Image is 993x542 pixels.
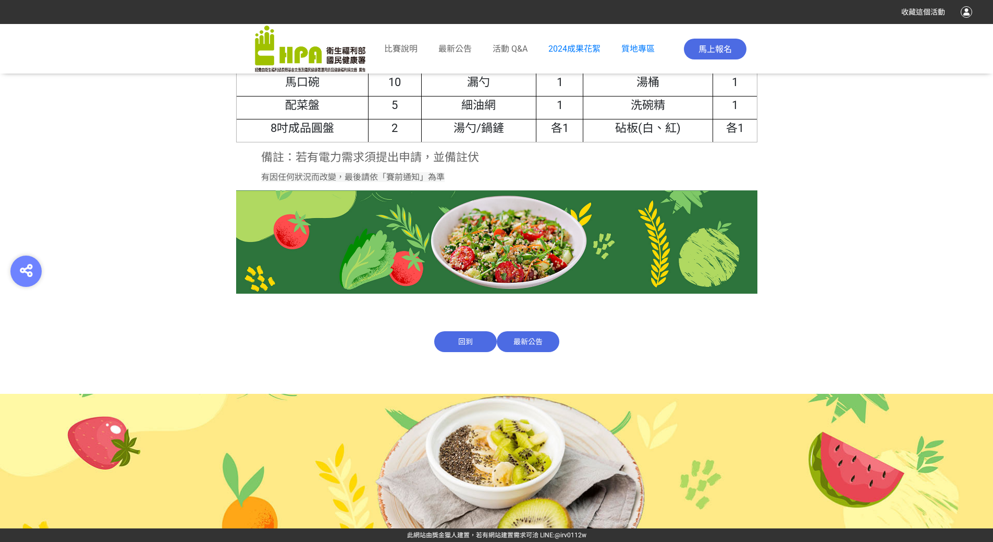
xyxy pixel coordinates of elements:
span: 1 [732,99,738,112]
span: 10 [388,76,401,89]
span: 馬口碗 [285,76,320,89]
span: 活動 Q&A [493,44,528,54]
span: 最新公告 [438,44,472,54]
a: 此網站由獎金獵人建置，若有網站建置需求 [407,532,526,539]
span: 配菜盤 [285,99,320,112]
span: 2 [391,122,398,135]
span: 1 [557,76,563,89]
a: 最新公告 [438,43,472,55]
a: @irv0112w [555,532,586,539]
span: 最新公告 [497,331,559,352]
span: 有因任何狀況而改變，最後請依「賽前通知」為準 [261,172,445,182]
span: 比賽說明 [384,44,418,54]
span: 1 [557,99,563,112]
span: 砧板(白、紅) [615,122,681,135]
span: 收藏這個活動 [901,8,945,16]
a: 2024成果花絮 [548,44,600,54]
span: 馬上報名 [698,44,732,54]
span: 洗碗精 [631,99,665,112]
a: 活動 Q&A [493,43,528,55]
span: 細油網 [461,99,496,112]
span: 8吋成品圓盤 [271,122,334,135]
a: 回到最新公告 [434,338,559,346]
span: 各1 [551,122,569,135]
img: 46ff8695-402a-4297-ac5b-bb371fa95e5f.jpg [236,190,757,294]
a: 質地專區 [621,44,655,54]
span: 備註：若有電力需求須提出申請，並備註伏 [261,151,479,164]
span: 5 [391,99,398,112]
a: 比賽說明 [384,43,418,55]
span: 湯桶 [636,76,659,89]
span: 回到 [434,331,497,352]
span: 湯勺/鍋鏟 [453,122,504,135]
button: 馬上報名 [684,39,746,59]
img: 「2025銀領新食尚 銀養創新料理」競賽 [255,26,365,73]
span: 可洽 LINE: [407,532,586,539]
span: 1 [732,76,738,89]
span: 各1 [726,122,744,135]
span: 漏勺 [467,76,490,89]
